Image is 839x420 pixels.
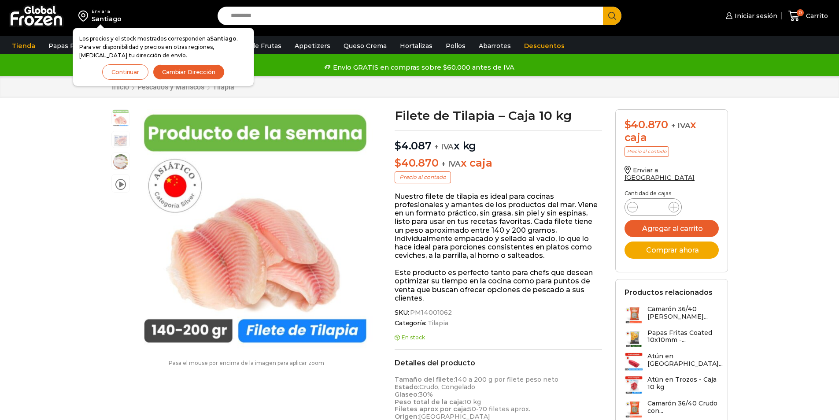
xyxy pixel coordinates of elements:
[79,34,248,60] p: Los precios y el stock mostrados corresponden a . Para ver disponibilidad y precios en otras regi...
[804,11,828,20] span: Carrito
[395,335,602,341] p: En stock
[645,201,662,213] input: Product quantity
[210,35,237,42] strong: Santiago
[441,37,470,54] a: Pollos
[112,153,129,171] span: plato-tilapia
[647,376,719,391] h3: Atún en Trozos - Caja 10 kg
[409,309,452,316] span: PM14001062
[426,320,448,327] a: Tilapia
[137,83,205,91] a: Pescados y Mariscos
[395,37,437,54] a: Hortalizas
[625,166,695,182] a: Enviar a [GEOGRAPHIC_DATA]
[395,309,602,316] span: SKU:
[625,376,719,395] a: Atún en Trozos - Caja 10 kg
[226,37,286,54] a: Pulpa de Frutas
[395,192,602,260] p: Nuestro filete de tilapia es ideal para cocinas profesionales y amantes de los productos del mar....
[625,329,719,348] a: Papas Fritas Coated 10x10mm -...
[474,37,515,54] a: Abarrotes
[434,142,454,151] span: + IVA
[647,305,719,320] h3: Camarón 36/40 [PERSON_NAME]...
[625,146,669,157] p: Precio al contado
[153,64,225,80] button: Cambiar Dirección
[395,139,432,152] bdi: 4.087
[520,37,569,54] a: Descuentos
[395,405,468,413] strong: Filetes aprox por caja:
[395,109,602,122] h1: Filete de Tilapia – Caja 10 kg
[395,156,401,169] span: $
[647,353,723,368] h3: Atún en [GEOGRAPHIC_DATA]...
[625,118,631,131] span: $
[111,83,129,91] a: Inicio
[111,83,235,91] nav: Breadcrumb
[732,11,777,20] span: Iniciar sesión
[395,359,602,367] h2: Detalles del producto
[102,64,148,80] button: Continuar
[395,320,602,327] span: Categoría:
[625,400,719,419] a: Camarón 36/40 Crudo con...
[395,156,438,169] bdi: 40.870
[44,37,93,54] a: Papas Fritas
[78,8,92,23] img: address-field-icon.svg
[625,288,713,297] h2: Productos relacionados
[212,83,235,91] a: Tilapia
[647,400,719,415] h3: Camarón 36/40 Crudo con...
[395,157,602,170] p: x caja
[395,375,455,383] strong: Tamaño del filete:
[625,305,719,324] a: Camarón 36/40 [PERSON_NAME]...
[112,131,129,149] span: tilapia-4
[112,110,129,127] span: pdls tilapila
[625,119,719,144] div: x caja
[395,390,419,398] strong: Glaseo:
[92,15,122,23] div: Santiago
[797,9,804,16] span: 0
[92,8,122,15] div: Enviar a
[625,190,719,197] p: Cantidad de cajas
[339,37,391,54] a: Queso Crema
[625,118,668,131] bdi: 40.870
[395,268,602,302] p: Este producto es perfecto tanto para chefs que desean optimizar su tiempo en la cocina como para ...
[671,121,691,130] span: + IVA
[395,139,401,152] span: $
[395,383,419,391] strong: Estado:
[724,7,777,25] a: Iniciar sesión
[625,242,719,259] button: Comprar ahora
[441,160,461,168] span: + IVA
[625,353,723,372] a: Atún en [GEOGRAPHIC_DATA]...
[290,37,335,54] a: Appetizers
[603,7,621,25] button: Search button
[395,171,451,183] p: Precio al contado
[111,360,382,366] p: Pasa el mouse por encima de la imagen para aplicar zoom
[625,220,719,237] button: Agregar al carrito
[395,130,602,152] p: x kg
[647,329,719,344] h3: Papas Fritas Coated 10x10mm -...
[786,6,830,26] a: 0 Carrito
[7,37,40,54] a: Tienda
[395,398,464,406] strong: Peso total de la caja:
